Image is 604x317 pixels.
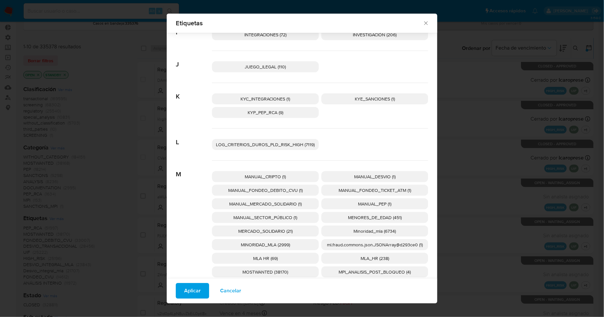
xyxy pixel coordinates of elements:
span: MANUAL_CRIPTO (1) [245,173,286,180]
div: JUEGO_ILEGAL (110) [212,61,319,72]
span: MANUAL_MERCADO_SOLIDARIO (1) [229,201,302,207]
button: Cerrar [423,20,429,26]
div: MANUAL_FONDEO_DEBITO_CVU (1) [212,185,319,196]
div: MINORIDAD_MLA (2999) [212,239,319,250]
div: MANUAL_MERCADO_SOLIDARIO (1) [212,198,319,209]
span: MANUAL_SECTOR_PÚBLICO (1) [234,214,297,221]
span: M [176,161,212,178]
span: J [176,51,212,68]
span: KYE_SANCIONES (1) [355,96,395,102]
span: MENORES_DE_EDAD (451) [348,214,402,221]
span: MANUAL_DESVIO (1) [354,173,396,180]
div: MERCADO_SOLIDARIO (21) [212,226,319,237]
div: MOSTWANTED (38170) [212,266,319,277]
span: MERCADO_SOLIDARIO (21) [238,228,293,234]
span: K [176,83,212,100]
div: ml.fraud.commons.json.JSONArray@d293ce0 (1) [321,239,428,250]
div: KYC_INTEGRACIONES (1) [212,93,319,104]
span: MLA HR (69) [253,255,278,262]
span: MPI_ANALISIS_POST_BLOQUEO (4) [339,269,411,275]
span: JUEGO_ILEGAL (110) [245,64,286,70]
div: MANUAL_DESVIO (1) [321,171,428,182]
div: INVESTIGACIÓN (206) [321,29,428,40]
div: KYE_SANCIONES (1) [321,93,428,104]
span: INVESTIGACIÓN (206) [353,31,397,38]
span: MLA_HR (238) [361,255,389,262]
div: MLA_HR (238) [321,253,428,264]
span: L [176,129,212,146]
span: MINORIDAD_MLA (2999) [241,241,290,248]
span: MANUAL_FONDEO_DEBITO_CVU (1) [228,187,303,194]
div: MENORES_DE_EDAD (451) [321,212,428,223]
span: MANUAL_FONDEO_TICKET_ATM (1) [339,187,411,194]
span: LOG_CRITERIOS_DUROS_PLD_RISK_HIGH (7119) [216,141,315,148]
div: LOG_CRITERIOS_DUROS_PLD_RISK_HIGH (7119) [212,139,319,150]
div: KYP_PEP_RCA (9) [212,107,319,118]
span: ml.fraud.commons.json.JSONArray@d293ce0 (1) [327,241,423,248]
span: INTEGRACIONES (72) [244,31,286,38]
div: MLA HR (69) [212,253,319,264]
div: MANUAL_CRIPTO (1) [212,171,319,182]
span: MANUAL_PEP (1) [358,201,392,207]
button: Aplicar [176,283,209,299]
span: Aplicar [184,284,201,298]
div: Minoridad_mla (6734) [321,226,428,237]
span: KYC_INTEGRACIONES (1) [241,96,290,102]
div: INTEGRACIONES (72) [212,29,319,40]
div: MANUAL_SECTOR_PÚBLICO (1) [212,212,319,223]
button: Cancelar [212,283,250,299]
div: MPI_ANALISIS_POST_BLOQUEO (4) [321,266,428,277]
div: MANUAL_FONDEO_TICKET_ATM (1) [321,185,428,196]
span: KYP_PEP_RCA (9) [248,109,283,116]
span: MOSTWANTED (38170) [243,269,288,275]
span: Cancelar [220,284,241,298]
div: MANUAL_PEP (1) [321,198,428,209]
span: Minoridad_mla (6734) [354,228,396,234]
span: Etiquetas [176,20,423,26]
